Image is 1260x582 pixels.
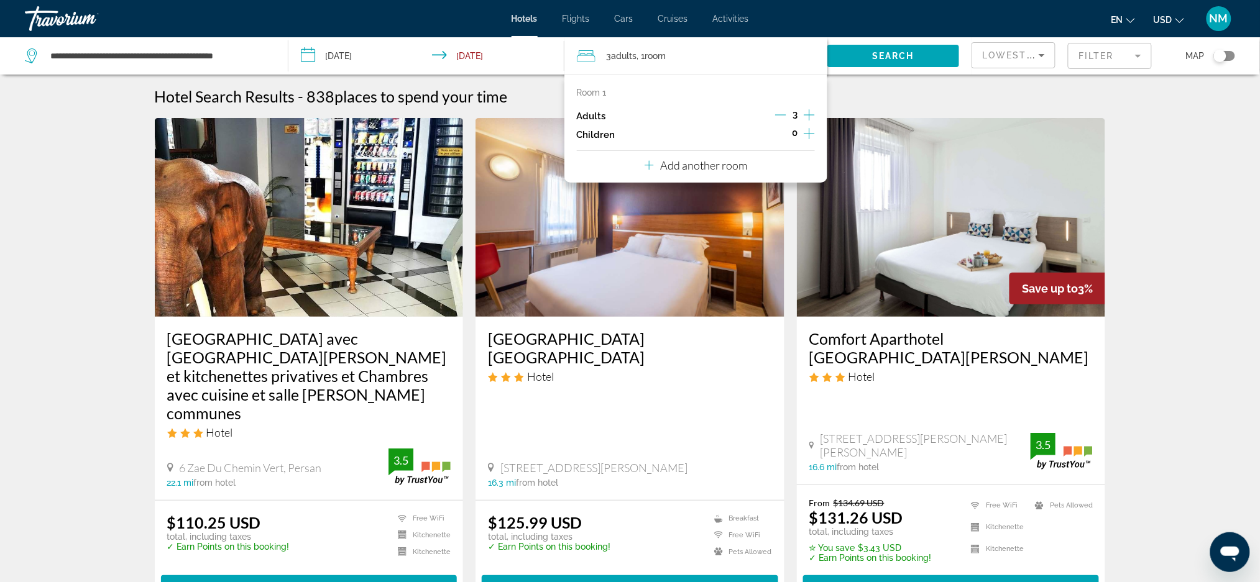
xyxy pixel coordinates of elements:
ins: $110.25 USD [167,513,261,532]
p: ✓ Earn Points on this booking! [488,542,610,552]
ins: $125.99 USD [488,513,582,532]
li: Free WiFi [392,513,451,524]
a: Cars [615,14,633,24]
span: 3 [793,109,798,119]
div: 3.5 [389,453,413,468]
span: NM [1210,12,1228,25]
del: $134.69 USD [834,498,885,508]
a: [GEOGRAPHIC_DATA] [GEOGRAPHIC_DATA] [488,329,772,366]
span: from hotel [194,478,236,488]
img: Hotel image [476,118,784,317]
ins: $131.26 USD [809,508,903,527]
p: total, including taxes [167,532,290,542]
span: Lowest Price [982,50,1062,60]
h2: 838 [307,87,508,106]
li: Kitchenette [392,547,451,557]
span: Adults [612,51,637,61]
p: ✓ Earn Points on this booking! [167,542,290,552]
span: USD [1154,15,1172,25]
button: Increment children [804,125,815,144]
li: Kitchenette [965,541,1029,557]
p: $3.43 USD [809,543,932,553]
p: total, including taxes [488,532,610,542]
span: 0 [792,128,798,138]
li: Kitchenette [965,519,1029,535]
span: Map [1186,47,1205,65]
button: Travelers: 3 adults, 0 children [564,37,828,75]
p: Children [577,130,615,140]
button: Decrement adults [775,109,786,124]
div: 3 star Hotel [488,370,772,383]
span: Hotel [848,370,875,383]
button: Increment adults [804,107,815,125]
button: Change currency [1154,11,1184,29]
li: Pets Allowed [708,547,772,557]
span: [STREET_ADDRESS][PERSON_NAME] [500,461,687,475]
img: trustyou-badge.svg [1031,433,1093,470]
a: Hotels [512,14,538,24]
div: 3 star Hotel [167,425,451,439]
p: total, including taxes [809,527,932,537]
a: Comfort Aparthotel [GEOGRAPHIC_DATA][PERSON_NAME] [809,329,1093,366]
span: Save up to [1022,282,1078,295]
h1: Hotel Search Results [155,87,295,106]
span: 3 [607,47,637,65]
a: Cruises [658,14,688,24]
p: Room 1 [577,88,607,98]
div: 3% [1009,273,1105,304]
span: From [809,498,830,508]
li: Breakfast [708,513,772,524]
p: ✓ Earn Points on this booking! [809,553,932,563]
span: 16.3 mi [488,478,516,488]
a: Activities [713,14,749,24]
button: Search [827,45,959,67]
span: Hotel [206,425,233,439]
span: en [1111,15,1123,25]
mat-select: Sort by [982,48,1045,63]
button: Add another room [645,151,747,176]
span: from hotel [516,478,558,488]
button: Change language [1111,11,1135,29]
p: Adults [577,111,606,122]
span: , 1 [637,47,666,65]
span: ✮ You save [809,543,855,553]
span: Room [645,51,666,61]
button: Toggle map [1205,50,1235,61]
a: Travorium [25,2,149,35]
img: Hotel image [155,118,464,317]
li: Free WiFi [965,498,1029,513]
li: Free WiFi [708,530,772,540]
li: Kitchenette [392,530,451,540]
iframe: Кнопка запуска окна обмена сообщениями [1210,532,1250,572]
img: Hotel image [797,118,1106,317]
span: places to spend your time [335,87,508,106]
li: Pets Allowed [1029,498,1093,513]
div: 3 star Hotel [809,370,1093,383]
span: [STREET_ADDRESS][PERSON_NAME][PERSON_NAME] [821,432,1031,459]
span: Search [872,51,914,61]
span: 16.6 mi [809,462,837,472]
a: Flights [563,14,590,24]
a: [GEOGRAPHIC_DATA] avec [GEOGRAPHIC_DATA][PERSON_NAME] et kitchenettes privatives et Chambres avec... [167,329,451,422]
p: Add another room [660,158,747,172]
button: User Menu [1203,6,1235,32]
span: from hotel [837,462,880,472]
button: Decrement children [775,127,786,142]
span: 22.1 mi [167,478,194,488]
span: 6 Zae Du Chemin Vert, Persan [180,461,322,475]
img: trustyou-badge.svg [389,448,451,485]
span: - [298,87,304,106]
button: Filter [1068,42,1152,70]
button: Check-in date: Oct 4, 2025 Check-out date: Oct 6, 2025 [288,37,564,75]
